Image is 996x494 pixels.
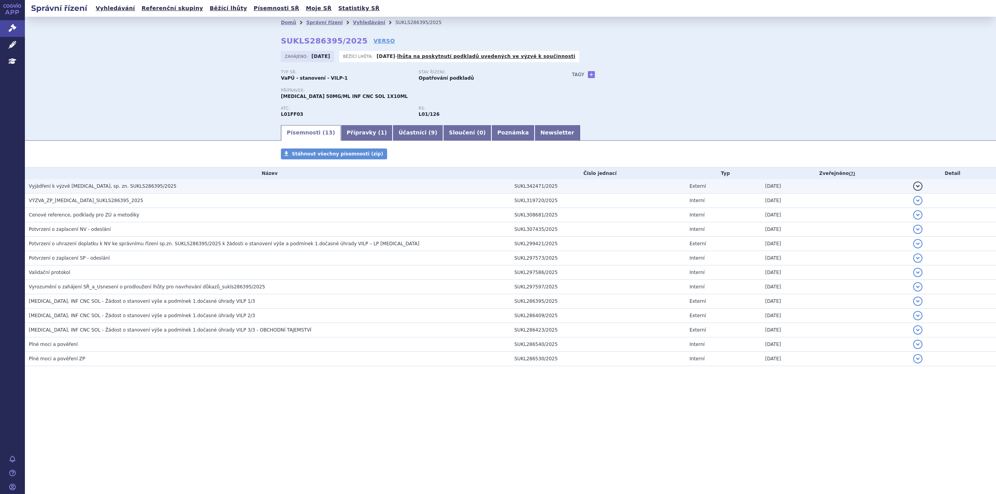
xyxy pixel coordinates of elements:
[913,340,922,349] button: detail
[207,3,249,14] a: Běžící lhůty
[689,255,705,261] span: Interní
[292,151,383,157] span: Stáhnout všechny písemnosti (zip)
[510,323,686,337] td: SUKL286423/2025
[25,3,93,14] h2: Správní řízení
[29,313,255,318] span: IMFINZI, INF CNC SOL - Žádost o stanovení výše a podmínek 1.dočasné úhrady VILP 2/3
[689,227,705,232] span: Interní
[29,212,139,218] span: Cenové reference, podklady pro ZÚ a metodiky
[381,129,384,136] span: 1
[510,265,686,280] td: SUKL297586/2025
[689,284,705,290] span: Interní
[913,210,922,220] button: detail
[397,54,575,59] a: lhůta na poskytnutí podkladů uvedených ve výzvě k součinnosti
[913,354,922,363] button: detail
[251,3,302,14] a: Písemnosti SŘ
[29,227,111,232] span: Potvrzení o zaplacení NV - odeslání
[336,3,382,14] a: Statistiky SŘ
[689,241,706,246] span: Externí
[510,222,686,237] td: SUKL307435/2025
[913,282,922,292] button: detail
[572,70,584,79] h3: Tagy
[395,17,452,28] li: SUKLS286395/2025
[29,198,143,203] span: VÝZVA_ZP_IMFINZI_SUKLS286395_2025
[29,183,177,189] span: Vyjádření k výzvě IMFINZI, sp. zn. SUKLS286395/2025
[281,125,341,141] a: Písemnosti (13)
[909,168,996,179] th: Detail
[761,280,909,294] td: [DATE]
[377,53,575,59] p: -
[913,225,922,234] button: detail
[510,208,686,222] td: SUKL308681/2025
[29,356,85,361] span: Plné moci a pověření ZP
[761,251,909,265] td: [DATE]
[29,298,255,304] span: IMFINZI, INF CNC SOL - Žádost o stanovení výše a podmínek 1.dočasné úhrady VILP 1/3
[139,3,205,14] a: Referenční skupiny
[373,37,395,45] a: VERSO
[510,309,686,323] td: SUKL286409/2025
[689,327,706,333] span: Externí
[29,342,78,347] span: Plné moci a pověření
[281,36,368,45] strong: SUKLS286395/2025
[443,125,491,141] a: Sloučení (0)
[588,71,595,78] a: +
[281,148,387,159] a: Stáhnout všechny písemnosti (zip)
[761,237,909,251] td: [DATE]
[761,323,909,337] td: [DATE]
[431,129,435,136] span: 9
[281,88,556,93] p: Přípravek:
[913,182,922,191] button: detail
[761,337,909,352] td: [DATE]
[343,53,375,59] span: Běžící lhůta:
[341,125,393,141] a: Přípravky (1)
[689,342,705,347] span: Interní
[913,268,922,277] button: detail
[510,179,686,194] td: SUKL342471/2025
[491,125,535,141] a: Poznámka
[761,168,909,179] th: Zveřejněno
[281,112,303,117] strong: DURVALUMAB
[510,194,686,208] td: SUKL319720/2025
[419,70,549,75] p: Stav řízení:
[689,212,705,218] span: Interní
[377,54,395,59] strong: [DATE]
[29,284,265,290] span: Vyrozumění o zahájení SŘ_a_Usnesení o prodloužení lhůty pro navrhování důkazů_sukls286395/2025
[281,94,408,99] span: [MEDICAL_DATA] 50MG/ML INF CNC SOL 1X10ML
[761,265,909,280] td: [DATE]
[353,20,385,25] a: Vyhledávání
[761,294,909,309] td: [DATE]
[510,168,686,179] th: Číslo jednací
[306,20,343,25] a: Správní řízení
[913,297,922,306] button: detail
[761,309,909,323] td: [DATE]
[285,53,309,59] span: Zahájeno:
[761,352,909,366] td: [DATE]
[510,294,686,309] td: SUKL286395/2025
[761,179,909,194] td: [DATE]
[913,311,922,320] button: detail
[419,112,440,117] strong: durvalumab
[689,356,705,361] span: Interní
[849,171,855,176] abbr: (?)
[25,168,510,179] th: Název
[686,168,761,179] th: Typ
[325,129,332,136] span: 13
[535,125,580,141] a: Newsletter
[29,270,70,275] span: Validační protokol
[913,196,922,205] button: detail
[689,298,706,304] span: Externí
[510,352,686,366] td: SUKL286530/2025
[913,325,922,335] button: detail
[479,129,483,136] span: 0
[689,183,706,189] span: Externí
[913,253,922,263] button: detail
[419,106,549,111] p: RS:
[312,54,330,59] strong: [DATE]
[689,198,705,203] span: Interní
[510,280,686,294] td: SUKL297597/2025
[29,241,419,246] span: Potvrzení o uhrazení doplatku k NV ke správnímu řízení sp.zn. SUKLS286395/2025 k žádosti o stanov...
[393,125,443,141] a: Účastníci (9)
[510,251,686,265] td: SUKL297573/2025
[761,222,909,237] td: [DATE]
[761,194,909,208] td: [DATE]
[281,75,348,81] strong: VaPÚ - stanovení - VILP-1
